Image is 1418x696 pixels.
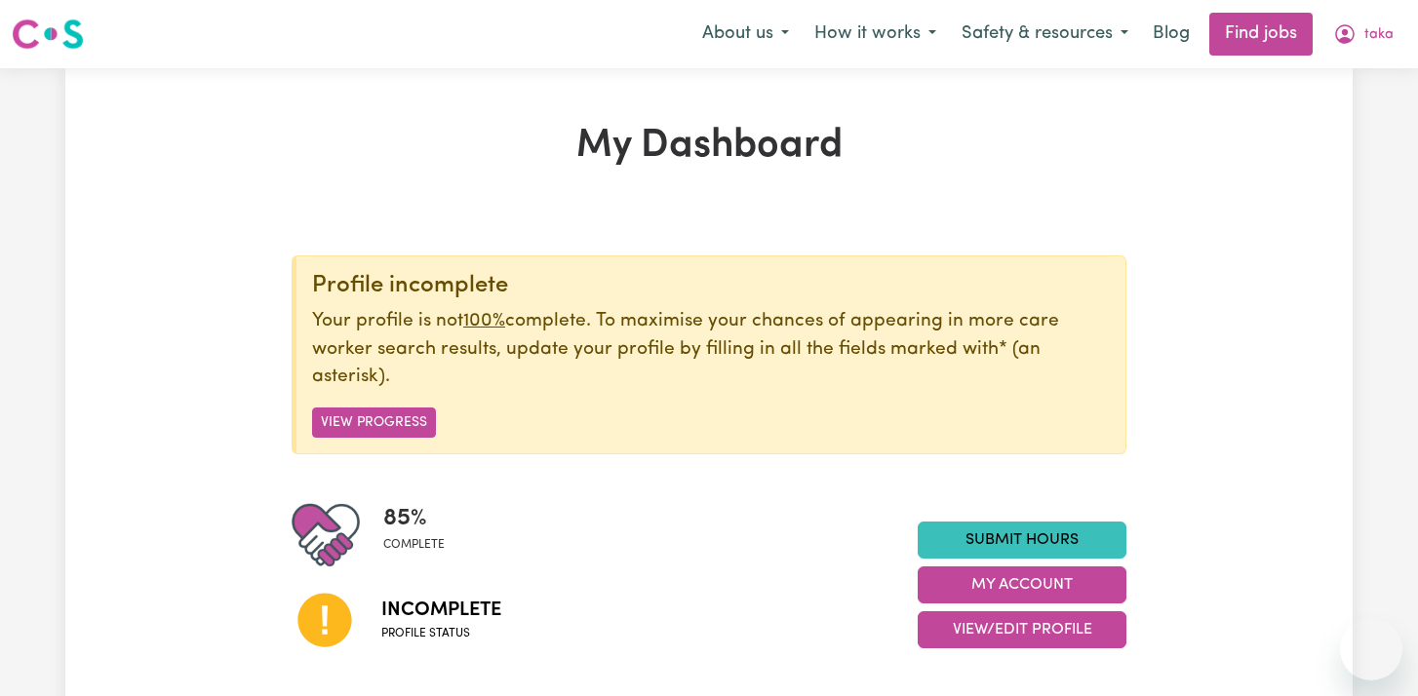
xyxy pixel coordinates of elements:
div: Profile incomplete [312,272,1110,300]
img: Careseekers logo [12,17,84,52]
span: taka [1364,24,1394,46]
span: 85 % [383,501,445,536]
button: Safety & resources [949,14,1141,55]
button: About us [689,14,802,55]
button: View/Edit Profile [918,611,1126,648]
button: My Account [1320,14,1406,55]
button: My Account [918,566,1126,603]
button: View Progress [312,407,436,438]
span: complete [383,536,445,554]
h1: My Dashboard [292,123,1126,170]
p: Your profile is not complete. To maximise your chances of appearing in more care worker search re... [312,308,1110,392]
iframe: Button to launch messaging window, conversation in progress [1340,618,1402,680]
a: Careseekers logo [12,12,84,57]
a: Find jobs [1209,13,1313,56]
div: Profile completeness: 85% [383,501,460,569]
button: How it works [802,14,949,55]
u: 100% [463,312,505,330]
span: Incomplete [381,596,501,625]
a: Blog [1141,13,1201,56]
span: Profile status [381,625,501,642]
a: Submit Hours [918,522,1126,559]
